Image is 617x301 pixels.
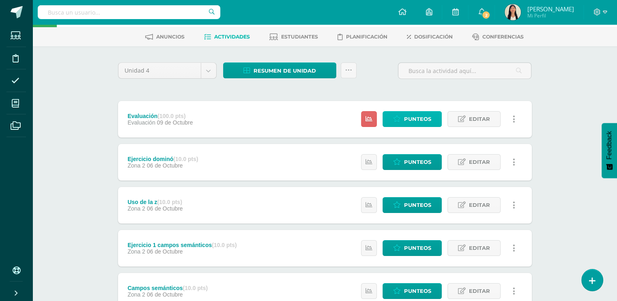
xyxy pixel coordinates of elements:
button: Feedback - Mostrar encuesta [602,123,617,178]
span: Punteos [404,112,431,127]
span: Zona 2 [127,162,145,169]
span: 06 de Octubre [147,162,183,169]
span: Zona 2 [127,248,145,255]
span: Editar [469,284,490,299]
div: Ejercicio dominó [127,156,198,162]
span: Editar [469,112,490,127]
span: [PERSON_NAME] [527,5,574,13]
input: Busca la actividad aquí... [398,63,531,79]
a: Actividades [204,30,250,43]
span: Zona 2 [127,205,145,212]
strong: (10.0 pts) [173,156,198,162]
a: Punteos [383,240,442,256]
span: 06 de Octubre [147,248,183,255]
a: Dosificación [407,30,453,43]
span: Punteos [404,284,431,299]
span: Conferencias [482,34,524,40]
strong: (10.0 pts) [183,285,208,291]
img: 78d6007ba40a46279bc8fccf829f83ff.png [505,4,521,20]
a: Conferencias [472,30,524,43]
span: Punteos [404,241,431,256]
span: Estudiantes [281,34,318,40]
span: Editar [469,198,490,213]
div: Campos semánticos [127,285,208,291]
a: Punteos [383,197,442,213]
div: Ejercicio 1 campos semánticos [127,242,236,248]
span: Mi Perfil [527,12,574,19]
a: Punteos [383,111,442,127]
span: Planificación [346,34,387,40]
a: Punteos [383,283,442,299]
a: Planificación [338,30,387,43]
span: Unidad 4 [125,63,195,78]
span: 09 de Octubre [157,119,193,126]
a: Resumen de unidad [223,62,336,78]
strong: (10.0 pts) [212,242,236,248]
div: Uso de la z [127,199,183,205]
span: Punteos [404,155,431,170]
a: Anuncios [145,30,185,43]
a: Estudiantes [269,30,318,43]
a: Unidad 4 [118,63,216,78]
span: 2 [482,11,490,19]
span: Punteos [404,198,431,213]
span: Actividades [214,34,250,40]
a: Punteos [383,154,442,170]
span: Anuncios [156,34,185,40]
div: Evaluación [127,113,193,119]
span: Feedback [606,131,613,159]
span: 06 de Octubre [147,291,183,298]
span: Editar [469,241,490,256]
span: Resumen de unidad [254,63,316,78]
strong: (100.0 pts) [157,113,185,119]
span: 06 de Octubre [147,205,183,212]
span: Editar [469,155,490,170]
span: Zona 2 [127,291,145,298]
input: Busca un usuario... [38,5,220,19]
strong: (10.0 pts) [157,199,182,205]
span: Dosificación [414,34,453,40]
span: Evaluación [127,119,155,126]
